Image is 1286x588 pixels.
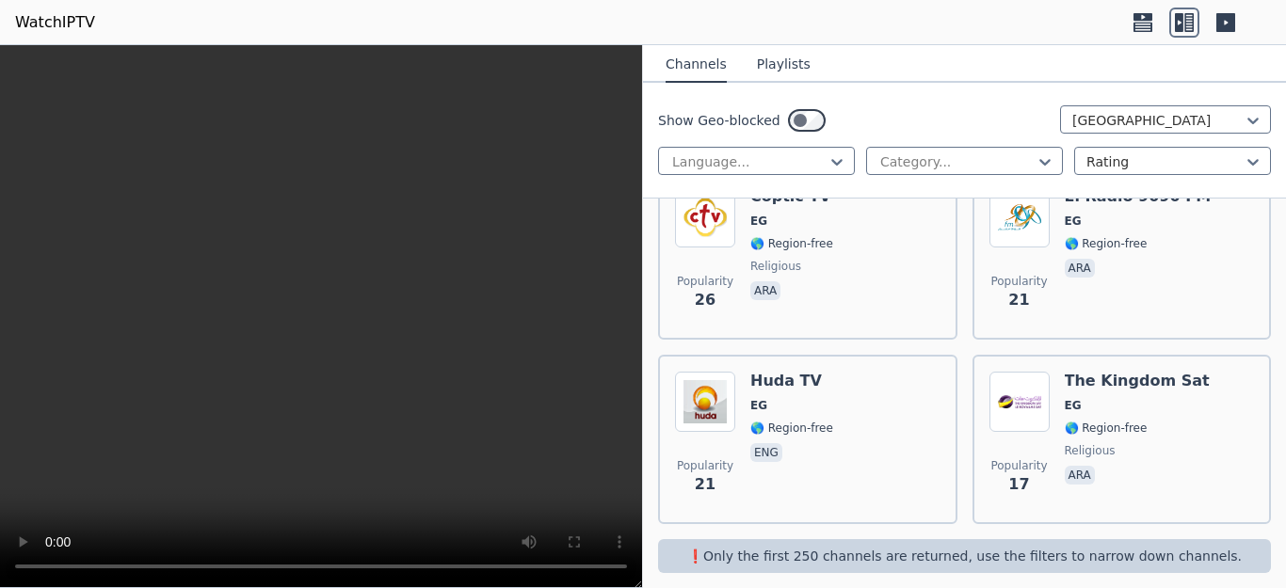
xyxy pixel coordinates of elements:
[989,187,1050,247] img: El Radio 9090 FM
[1065,398,1082,413] span: EG
[666,47,727,83] button: Channels
[15,11,95,34] a: WatchIPTV
[675,372,735,432] img: Huda TV
[1008,473,1029,496] span: 17
[750,259,801,274] span: religious
[990,458,1047,473] span: Popularity
[1065,372,1210,390] h6: The Kingdom Sat
[1065,259,1095,278] p: ara
[1065,236,1148,251] span: 🌎 Region-free
[675,187,735,247] img: Coptic TV
[1065,466,1095,485] p: ara
[658,111,780,130] label: Show Geo-blocked
[750,398,767,413] span: EG
[1065,443,1116,458] span: religious
[695,289,715,311] span: 26
[990,274,1047,289] span: Popularity
[1065,214,1082,229] span: EG
[1065,421,1148,436] span: 🌎 Region-free
[750,372,833,390] h6: Huda TV
[1008,289,1029,311] span: 21
[666,547,1263,565] p: ❗️Only the first 250 channels are returned, use the filters to narrow down channels.
[989,372,1050,432] img: The Kingdom Sat
[757,47,811,83] button: Playlists
[677,458,733,473] span: Popularity
[750,281,780,300] p: ara
[750,236,833,251] span: 🌎 Region-free
[695,473,715,496] span: 21
[750,443,782,462] p: eng
[750,214,767,229] span: EG
[750,421,833,436] span: 🌎 Region-free
[677,274,733,289] span: Popularity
